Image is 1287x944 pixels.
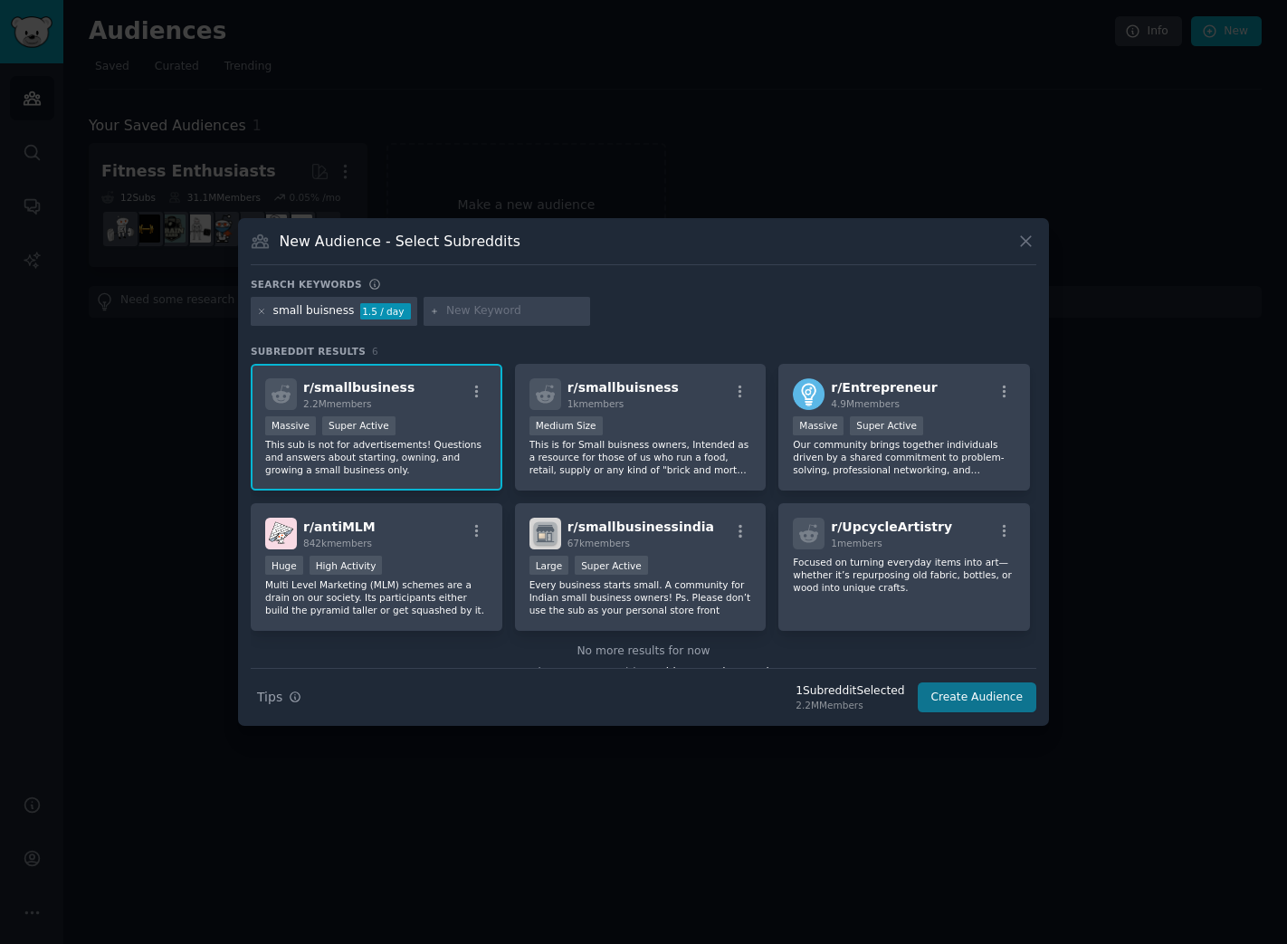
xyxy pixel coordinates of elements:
div: Need more communities? [251,659,1036,682]
span: r/ Entrepreneur [831,380,937,395]
p: Focused on turning everyday items into art—whether it’s repurposing old fabric, bottles, or wood ... [793,556,1015,594]
span: 67k members [567,538,630,548]
img: Entrepreneur [793,378,825,410]
div: Super Active [322,416,396,435]
span: r/ smallbuisness [567,380,679,395]
div: High Activity [310,556,383,575]
div: Large [529,556,569,575]
span: r/ smallbusinessindia [567,520,714,534]
span: 6 [372,346,378,357]
input: New Keyword [446,303,584,319]
div: No more results for now [251,644,1036,660]
span: Tips [257,688,282,707]
div: Huge [265,556,303,575]
span: r/ UpcycleArtistry [831,520,952,534]
p: Our community brings together individuals driven by a shared commitment to problem-solving, profe... [793,438,1015,476]
div: 2.2M Members [796,699,904,711]
img: antiMLM [265,518,297,549]
div: Super Active [575,556,648,575]
p: This is for Small buisness owners, Intended as a resource for those of us who run a food, retail,... [529,438,752,476]
h3: New Audience - Select Subreddits [280,232,520,251]
span: Subreddit Results [251,345,366,358]
div: 1.5 / day [360,303,411,319]
span: 1 members [831,538,882,548]
div: Medium Size [529,416,603,435]
span: 842k members [303,538,372,548]
p: This sub is not for advertisements! Questions and answers about starting, owning, and growing a s... [265,438,488,476]
span: 2.2M members [303,398,372,409]
button: Create Audience [918,682,1037,713]
div: Massive [265,416,316,435]
p: Every business starts small. A community for Indian small business owners! Ps. Please don’t use t... [529,578,752,616]
span: r/ smallbusiness [303,380,415,395]
h3: Search keywords [251,278,362,291]
span: 4.9M members [831,398,900,409]
div: 1 Subreddit Selected [796,683,904,700]
p: Multi Level Marketing (MLM) schemes are a drain on our society. Its participants either build the... [265,578,488,616]
button: Tips [251,682,308,713]
span: r/ antiMLM [303,520,376,534]
span: 1k members [567,398,624,409]
span: Add to your keywords [654,666,775,679]
div: Super Active [850,416,923,435]
div: small buisness [273,303,355,319]
div: Massive [793,416,844,435]
img: smallbusinessindia [529,518,561,549]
